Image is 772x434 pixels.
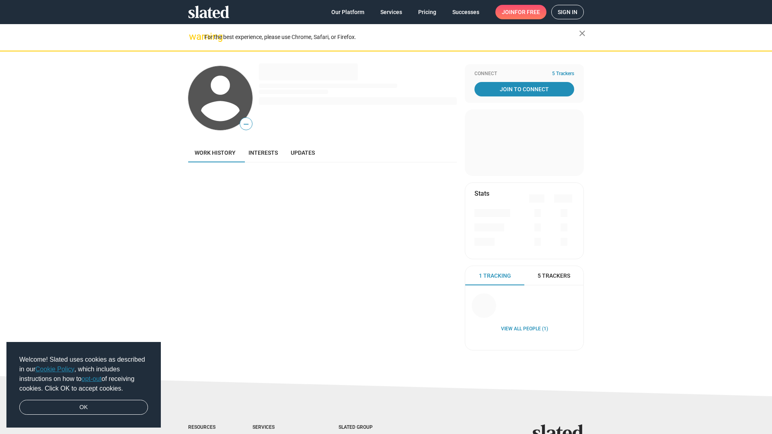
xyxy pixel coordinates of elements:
[248,149,278,156] span: Interests
[479,272,511,280] span: 1 Tracking
[242,143,284,162] a: Interests
[325,5,371,19] a: Our Platform
[552,71,574,77] span: 5 Trackers
[240,119,252,129] span: —
[577,29,587,38] mat-icon: close
[339,424,393,431] div: Slated Group
[374,5,409,19] a: Services
[495,5,546,19] a: Joinfor free
[558,5,577,19] span: Sign in
[6,342,161,428] div: cookieconsent
[474,82,574,96] a: Join To Connect
[19,400,148,415] a: dismiss cookie message
[189,32,199,41] mat-icon: warning
[502,5,540,19] span: Join
[380,5,402,19] span: Services
[452,5,479,19] span: Successes
[474,71,574,77] div: Connect
[446,5,486,19] a: Successes
[551,5,584,19] a: Sign in
[476,82,573,96] span: Join To Connect
[195,149,236,156] span: Work history
[82,375,102,382] a: opt-out
[418,5,436,19] span: Pricing
[188,424,220,431] div: Resources
[291,149,315,156] span: Updates
[284,143,321,162] a: Updates
[515,5,540,19] span: for free
[19,355,148,393] span: Welcome! Slated uses cookies as described in our , which includes instructions on how to of recei...
[501,326,548,332] a: View all People (1)
[538,272,570,280] span: 5 Trackers
[204,32,579,43] div: For the best experience, please use Chrome, Safari, or Firefox.
[253,424,306,431] div: Services
[412,5,443,19] a: Pricing
[188,143,242,162] a: Work history
[331,5,364,19] span: Our Platform
[474,189,489,198] mat-card-title: Stats
[35,366,74,373] a: Cookie Policy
